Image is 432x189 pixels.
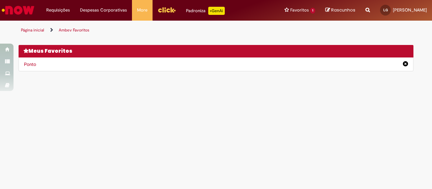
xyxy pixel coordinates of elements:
[325,7,355,14] a: Rascunhos
[19,24,413,37] ul: Trilhas de página
[290,7,309,14] span: Favoritos
[46,7,70,14] span: Requisições
[310,8,315,14] span: 1
[1,3,35,17] img: ServiceNow
[137,7,147,14] span: More
[28,47,72,54] span: Meus Favoritos
[158,5,176,15] img: click_logo_yellow_360x200.png
[59,27,89,33] a: Ambev Favoritos
[331,7,355,13] span: Rascunhos
[21,27,44,33] a: Página inicial
[208,7,225,15] p: +GenAi
[80,7,127,14] span: Despesas Corporativas
[383,8,388,12] span: LG
[24,61,36,67] a: Ponto
[393,7,427,13] span: [PERSON_NAME]
[186,7,225,15] div: Padroniza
